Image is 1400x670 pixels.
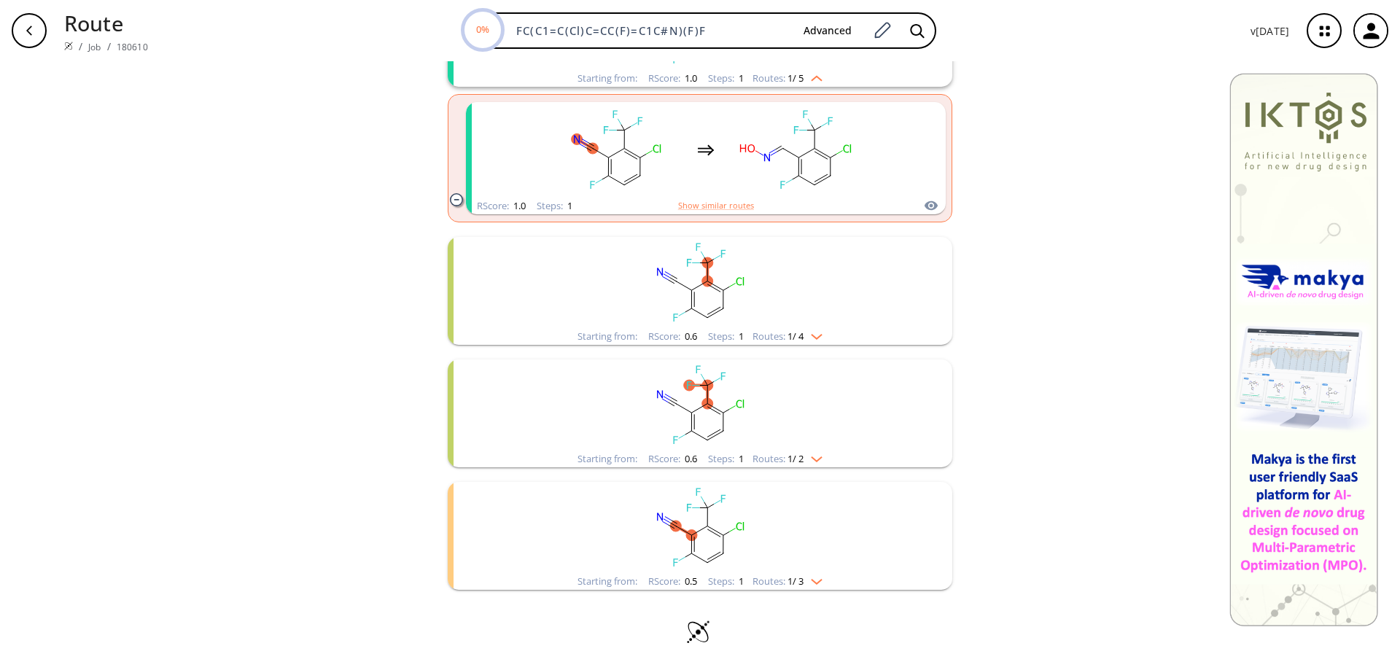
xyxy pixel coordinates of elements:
[117,41,148,53] a: 180610
[752,577,822,586] div: Routes:
[787,577,804,586] span: 1 / 3
[507,23,792,38] input: Enter SMILES
[736,574,744,588] span: 1
[64,7,148,39] p: Route
[752,332,822,341] div: Routes:
[787,454,804,464] span: 1 / 2
[682,452,697,465] span: 0.6
[88,41,101,53] a: Job
[708,74,744,83] div: Steps :
[804,573,822,585] img: Down
[107,39,111,54] li: /
[736,71,744,85] span: 1
[682,574,697,588] span: 0.5
[736,330,744,343] span: 1
[79,39,82,54] li: /
[510,237,890,328] svg: N#Cc1c(F)ccc(Cl)c1C(F)(F)F
[1251,23,1289,39] p: v [DATE]
[577,454,637,464] div: Starting from:
[477,201,526,211] div: RScore :
[648,74,697,83] div: RScore :
[551,104,682,195] svg: N#Cc1c(F)ccc(Cl)c1C(F)(F)F
[565,199,572,212] span: 1
[787,332,804,341] span: 1 / 4
[510,482,890,573] svg: N#Cc1c(F)ccc(Cl)c1C(F)(F)F
[736,452,744,465] span: 1
[729,104,860,195] svg: ON=Cc1c(F)ccc(Cl)c1C(F)(F)F
[577,577,637,586] div: Starting from:
[752,454,822,464] div: Routes:
[682,330,697,343] span: 0.6
[678,199,754,212] button: Show similar routes
[648,454,697,464] div: RScore :
[708,454,744,464] div: Steps :
[577,74,637,83] div: Starting from:
[537,201,572,211] div: Steps :
[708,577,744,586] div: Steps :
[510,359,890,451] svg: N#Cc1c(F)ccc(Cl)c1C(F)(F)F
[648,332,697,341] div: RScore :
[64,42,73,50] img: Spaya logo
[511,199,526,212] span: 1.0
[1229,73,1378,626] img: Banner
[682,71,697,85] span: 1.0
[804,328,822,340] img: Down
[708,332,744,341] div: Steps :
[648,577,697,586] div: RScore :
[804,70,822,82] img: Up
[787,74,804,83] span: 1 / 5
[792,17,863,44] button: Advanced
[752,74,822,83] div: Routes:
[476,23,489,36] text: 0%
[804,451,822,462] img: Down
[577,332,637,341] div: Starting from:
